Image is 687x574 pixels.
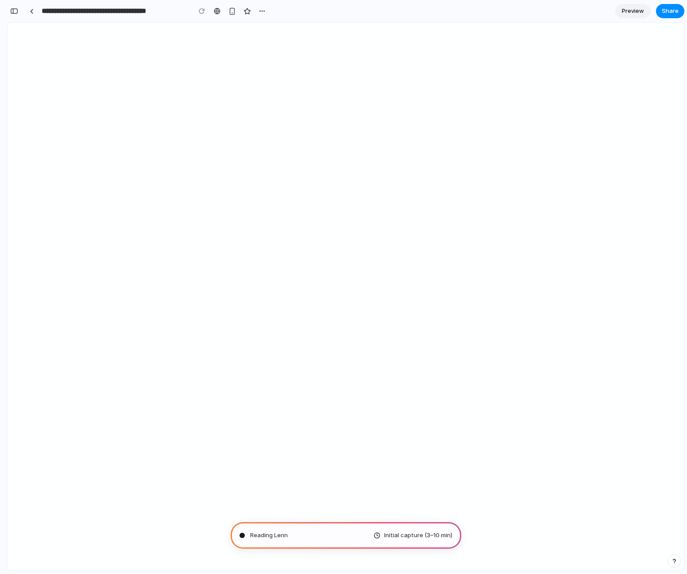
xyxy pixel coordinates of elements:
[622,7,644,16] span: Preview
[656,4,684,18] button: Share
[615,4,651,18] a: Preview
[250,531,288,540] span: Reading Lenn
[384,531,452,540] span: Initial capture (3–10 min)
[662,7,679,16] span: Share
